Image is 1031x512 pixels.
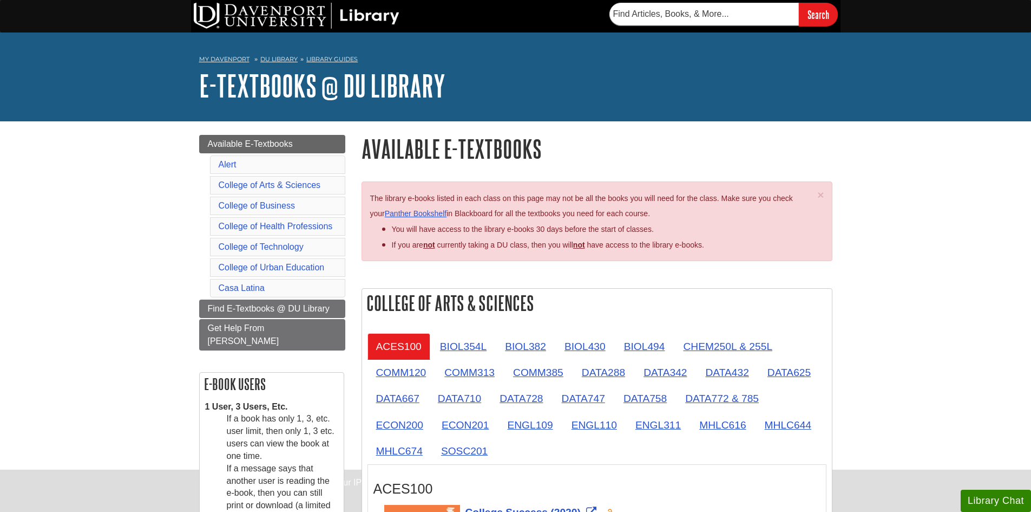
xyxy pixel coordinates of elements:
a: Casa Latina [219,283,265,293]
a: CHEM250L & 255L [674,333,781,360]
a: ECON200 [367,412,432,438]
span: You will have access to the library e-books 30 days before the start of classes. [392,225,654,234]
a: College of Technology [219,242,304,251]
a: Find E-Textbooks @ DU Library [199,300,345,318]
a: College of Business [219,201,295,210]
a: My Davenport [199,55,249,64]
span: Get Help From [PERSON_NAME] [208,323,279,346]
a: DATA747 [553,385,614,412]
a: Alert [219,160,237,169]
a: COMM385 [504,359,572,386]
button: Library Chat [961,490,1031,512]
img: DU Library [194,3,399,29]
a: COMM313 [436,359,503,386]
span: Available E-Textbooks [208,139,293,148]
a: COMM120 [367,359,435,386]
a: College of Urban Education [219,263,325,272]
nav: breadcrumb [199,52,832,69]
a: College of Arts & Sciences [219,180,321,190]
a: BIOL494 [615,333,674,360]
a: BIOL430 [556,333,614,360]
a: ENGL109 [498,412,561,438]
a: ECON201 [433,412,497,438]
a: ENGL110 [563,412,626,438]
button: Close [817,189,824,200]
a: E-Textbooks @ DU Library [199,69,445,102]
a: DU Library [260,55,298,63]
h2: E-book Users [200,373,344,396]
a: Library Guides [306,55,358,63]
span: The library e-books listed in each class on this page may not be all the books you will need for ... [370,194,793,218]
span: Find E-Textbooks @ DU Library [208,304,330,313]
a: College of Health Professions [219,222,333,231]
a: DATA625 [759,359,819,386]
a: MHLC644 [756,412,820,438]
strong: not [423,241,435,249]
a: Available E-Textbooks [199,135,345,153]
a: Panther Bookshelf [385,209,446,218]
a: DATA288 [573,359,634,386]
a: ENGL311 [627,412,689,438]
a: DATA772 & 785 [677,385,767,412]
dt: 1 User, 3 Users, Etc. [205,401,338,413]
a: BIOL382 [496,333,555,360]
a: DATA710 [429,385,490,412]
a: Get Help From [PERSON_NAME] [199,319,345,351]
h2: College of Arts & Sciences [362,289,832,317]
input: Search [799,3,838,26]
form: Searches DU Library's articles, books, and more [609,3,838,26]
a: MHLC616 [691,412,754,438]
a: ACES100 [367,333,430,360]
h1: Available E-Textbooks [362,135,832,163]
a: DATA667 [367,385,428,412]
span: × [817,189,824,201]
input: Find Articles, Books, & More... [609,3,799,25]
a: SOSC201 [432,438,496,464]
u: not [573,241,585,249]
a: DATA728 [491,385,551,412]
a: BIOL354L [431,333,495,360]
a: DATA432 [697,359,757,386]
h3: ACES100 [373,481,820,497]
span: If you are currently taking a DU class, then you will have access to the library e-books. [392,241,704,249]
a: DATA758 [615,385,675,412]
a: MHLC674 [367,438,431,464]
a: DATA342 [635,359,695,386]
